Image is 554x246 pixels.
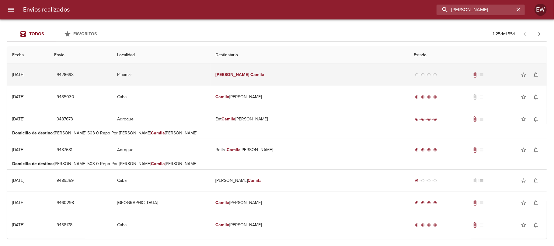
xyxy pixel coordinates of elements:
span: Todos [29,31,44,36]
em: Camila [227,147,241,152]
span: radio_button_checked [434,223,437,227]
div: Abrir información de usuario [535,4,547,16]
button: Agregar a favoritos [517,219,530,231]
p: 1 - 25 de 1.554 [493,31,515,37]
span: Pagina siguiente [532,27,547,41]
span: radio_button_checked [415,117,419,121]
button: Activar notificaciones [530,175,542,187]
td: [GEOGRAPHIC_DATA] [112,192,211,214]
th: Destinatario [211,47,409,64]
div: Tabs Envios [7,27,105,41]
span: radio_button_checked [434,117,437,121]
p: [PERSON_NAME] 503 0 Repo Por [PERSON_NAME] [PERSON_NAME] [12,130,542,136]
div: Entregado [414,222,438,228]
button: menu [4,2,18,17]
div: Generado [414,178,438,184]
span: star_border [521,178,527,184]
div: EW [535,4,547,16]
span: radio_button_checked [427,117,431,121]
em: Camila [151,161,165,166]
em: Camila [250,72,264,77]
em: Camila [151,130,165,136]
div: [DATE] [12,94,24,99]
span: radio_button_checked [434,95,437,99]
span: radio_button_checked [415,201,419,205]
button: 9458178 [54,220,75,231]
span: radio_button_unchecked [434,179,437,182]
span: No tiene pedido asociado [478,94,484,100]
span: No tiene pedido asociado [478,178,484,184]
em: Camila [215,94,229,99]
button: 9489359 [54,175,76,186]
span: radio_button_checked [415,95,419,99]
button: Activar notificaciones [530,219,542,231]
span: radio_button_checked [415,148,419,152]
span: radio_button_checked [421,95,425,99]
span: radio_button_checked [421,148,425,152]
div: Entregado [414,147,438,153]
button: Activar notificaciones [530,113,542,125]
span: radio_button_checked [421,117,425,121]
div: [DATE] [12,200,24,205]
button: 9487673 [54,114,75,125]
button: Activar notificaciones [530,144,542,156]
div: [DATE] [12,178,24,183]
span: No tiene documentos adjuntos [472,178,478,184]
td: Adrogue [112,108,211,130]
th: Envio [49,47,112,64]
span: radio_button_checked [427,148,431,152]
div: [DATE] [12,147,24,152]
td: Caba [112,214,211,236]
td: [PERSON_NAME] [211,192,409,214]
span: radio_button_checked [427,223,431,227]
td: Pinamar [112,64,211,86]
th: Localidad [112,47,211,64]
span: radio_button_unchecked [434,73,437,77]
span: Tiene documentos adjuntos [472,222,478,228]
button: Activar notificaciones [530,69,542,81]
th: Estado [409,47,547,64]
td: [PERSON_NAME] [211,86,409,108]
b: Domicilio de destino : [12,130,54,136]
span: No tiene pedido asociado [478,72,484,78]
span: No tiene documentos adjuntos [472,94,478,100]
em: Camila [215,222,229,227]
div: Entregado [414,200,438,206]
span: notifications_none [533,200,539,206]
span: 9487681 [57,146,72,154]
b: Domicilio de destino : [12,161,54,166]
span: radio_button_unchecked [421,73,425,77]
td: Retiro [PERSON_NAME] [211,139,409,161]
span: No tiene pedido asociado [478,147,484,153]
th: Fecha [7,47,49,64]
span: 9489359 [57,177,74,185]
button: 9428698 [54,69,76,81]
span: 9487673 [57,116,73,123]
button: Activar notificaciones [530,91,542,103]
em: Camila [215,200,229,205]
button: Agregar a favoritos [517,69,530,81]
span: Tiene documentos adjuntos [472,147,478,153]
td: Caba [112,170,211,192]
span: star_border [521,72,527,78]
h6: Envios realizados [23,5,70,15]
span: star_border [521,200,527,206]
div: Entregado [414,116,438,122]
span: notifications_none [533,222,539,228]
span: Tiene documentos adjuntos [472,200,478,206]
span: 9460298 [57,199,74,207]
button: 9485030 [54,92,77,103]
span: radio_button_unchecked [415,73,419,77]
span: notifications_none [533,94,539,100]
button: Activar notificaciones [530,197,542,209]
td: [PERSON_NAME] [211,214,409,236]
span: Tiene documentos adjuntos [472,116,478,122]
span: Tiene documentos adjuntos [472,72,478,78]
button: Agregar a favoritos [517,144,530,156]
span: Favoritos [74,31,97,36]
span: radio_button_unchecked [427,179,431,182]
span: No tiene pedido asociado [478,200,484,206]
button: Agregar a favoritos [517,113,530,125]
em: Camila [221,116,235,122]
span: star_border [521,147,527,153]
